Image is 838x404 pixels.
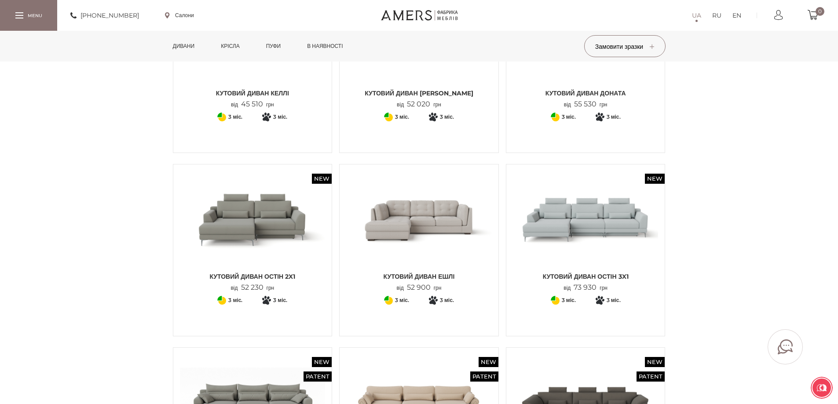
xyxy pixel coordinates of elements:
span: 45 510 [238,100,266,108]
span: 3 міс. [607,295,621,306]
span: Кутовий диван ОСТІН 3x1 [513,272,659,281]
a: в наявності [300,31,349,62]
span: 0 [816,7,824,16]
span: Patent [637,371,665,382]
span: Кутовий диван КЕЛЛІ [180,89,326,98]
span: New [645,357,665,367]
span: New [312,174,332,184]
span: 3 міс. [395,112,409,122]
p: від грн [564,100,607,109]
p: від грн [231,100,274,109]
span: 3 міс. [395,295,409,306]
span: 3 міс. [228,295,242,306]
a: EN [732,10,741,21]
p: від грн [397,100,441,109]
a: New Кутовий диван ОСТІН 3x1 Кутовий диван ОСТІН 3x1 Кутовий диван ОСТІН 3x1 від73 930грн [513,171,659,292]
p: від грн [564,284,607,292]
span: New [645,174,665,184]
span: 73 930 [571,283,600,291]
span: Patent [304,371,332,382]
span: Кутовий диван [PERSON_NAME] [346,89,492,98]
a: UA [692,10,701,21]
span: Замовити зразки [595,43,654,51]
a: Крісла [214,31,246,62]
button: Замовити зразки [584,35,666,57]
a: Дивани [166,31,201,62]
span: 3 міс. [440,295,454,306]
p: від грн [231,284,274,292]
span: New [479,357,498,367]
span: Кутовий диван ЕШЛІ [346,272,492,281]
span: 3 міс. [273,295,287,306]
span: Кутовий диван ДОНАТА [513,89,659,98]
span: New [312,357,332,367]
span: 52 020 [404,100,433,108]
span: 3 міс. [607,112,621,122]
span: 3 міс. [562,112,576,122]
a: New Кутовий диван ОСТІН 2x1 Кутовий диван ОСТІН 2x1 Кутовий диван ОСТІН 2x1 від52 230грн [180,171,326,292]
a: Салони [165,11,194,19]
span: Patent [470,371,498,382]
span: 52 900 [404,283,434,291]
p: від грн [397,284,442,292]
span: 52 230 [238,283,267,291]
span: 3 міс. [228,112,242,122]
span: 3 міс. [440,112,454,122]
span: 3 міс. [273,112,287,122]
a: Пуфи [260,31,288,62]
span: 3 міс. [562,295,576,306]
a: Кутовий диван ЕШЛІ Кутовий диван ЕШЛІ Кутовий диван ЕШЛІ від52 900грн [346,171,492,292]
a: RU [712,10,721,21]
a: [PHONE_NUMBER] [70,10,139,21]
span: Кутовий диван ОСТІН 2x1 [180,272,326,281]
span: 55 530 [571,100,600,108]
